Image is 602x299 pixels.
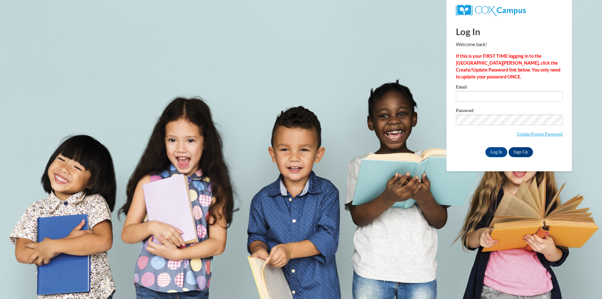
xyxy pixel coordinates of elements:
[456,85,562,91] label: Email
[456,53,560,79] strong: If this is your FIRST TIME logging in to the [GEOGRAPHIC_DATA][PERSON_NAME], click the Create/Upd...
[456,7,526,13] a: COX Campus
[456,5,526,16] img: COX Campus
[517,131,562,136] a: Update/Forgot Password
[456,108,562,115] label: Password
[456,25,562,38] h1: Log In
[485,147,507,157] input: Log In
[509,147,533,157] a: Sign Up
[456,41,562,48] p: Welcome back!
